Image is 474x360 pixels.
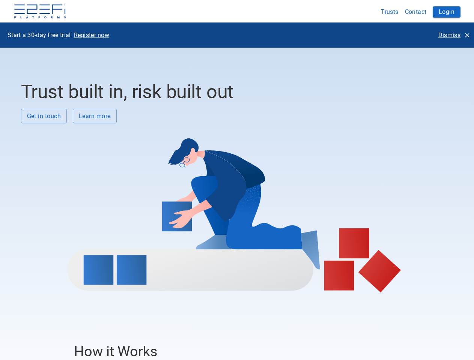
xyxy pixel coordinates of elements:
[438,31,460,39] p: Dismiss
[71,28,113,42] button: Register now
[21,109,67,123] button: Get in touch
[21,81,448,103] h2: Trust built in, risk built out
[73,109,117,123] button: Learn more
[74,31,110,39] p: Register now
[8,31,71,39] p: Start a 30-day free trial
[74,343,394,360] h3: How it Works
[435,28,472,42] button: Dismiss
